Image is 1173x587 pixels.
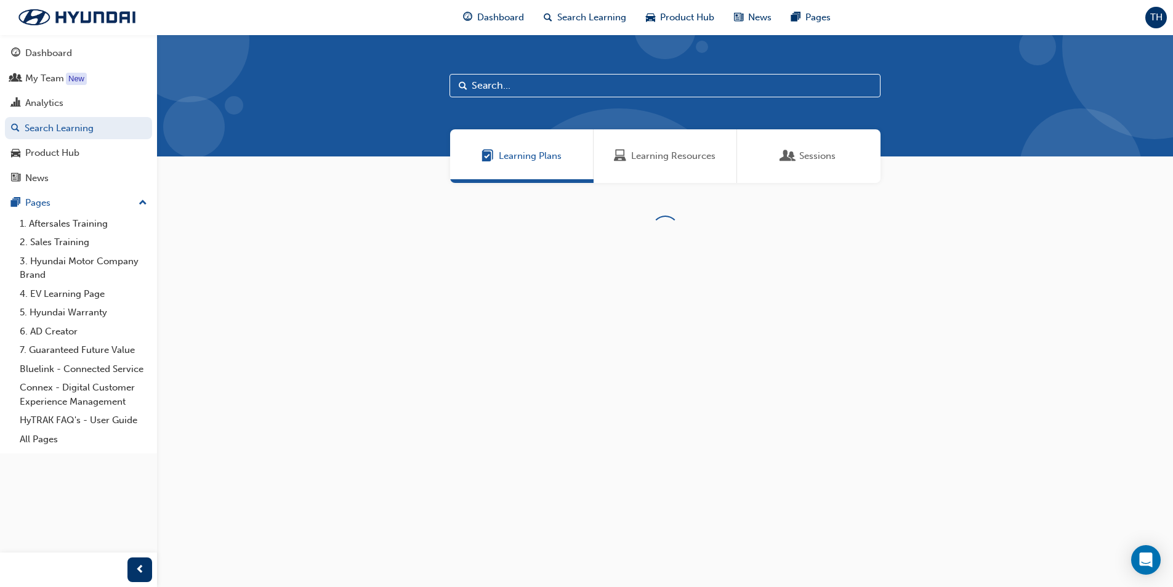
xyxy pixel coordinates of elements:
a: My Team [5,67,152,90]
a: 6. AD Creator [15,322,152,341]
a: All Pages [15,430,152,449]
a: Bluelink - Connected Service [15,360,152,379]
span: news-icon [11,173,20,184]
a: News [5,167,152,190]
div: My Team [25,71,64,86]
a: 4. EV Learning Page [15,285,152,304]
span: car-icon [646,10,655,25]
div: Pages [25,196,50,210]
span: search-icon [544,10,552,25]
a: Search Learning [5,117,152,140]
button: Pages [5,192,152,214]
button: DashboardMy TeamAnalyticsSearch LearningProduct HubNews [5,39,152,192]
a: search-iconSearch Learning [534,5,636,30]
span: pages-icon [791,10,800,25]
span: News [748,10,772,25]
span: chart-icon [11,98,20,109]
span: Learning Plans [499,149,562,163]
span: car-icon [11,148,20,159]
img: Trak [6,4,148,30]
div: Analytics [25,96,63,110]
a: Product Hub [5,142,152,164]
div: Open Intercom Messenger [1131,545,1161,575]
a: 5. Hyundai Warranty [15,303,152,322]
span: Sessions [782,149,794,163]
div: Dashboard [25,46,72,60]
span: people-icon [11,73,20,84]
a: 2. Sales Training [15,233,152,252]
a: Connex - Digital Customer Experience Management [15,378,152,411]
a: SessionsSessions [737,129,881,183]
input: Search... [449,74,881,97]
span: Search Learning [557,10,626,25]
a: guage-iconDashboard [453,5,534,30]
span: guage-icon [11,48,20,59]
span: Pages [805,10,831,25]
span: Learning Plans [482,149,494,163]
a: HyTRAK FAQ's - User Guide [15,411,152,430]
span: prev-icon [135,562,145,578]
span: up-icon [139,195,147,211]
a: Learning PlansLearning Plans [450,129,594,183]
div: Product Hub [25,146,79,160]
span: Learning Resources [631,149,715,163]
span: Dashboard [477,10,524,25]
a: Analytics [5,92,152,115]
span: guage-icon [463,10,472,25]
a: car-iconProduct Hub [636,5,724,30]
span: Product Hub [660,10,714,25]
a: 3. Hyundai Motor Company Brand [15,252,152,285]
span: search-icon [11,123,20,134]
button: TH [1145,7,1167,28]
span: news-icon [734,10,743,25]
span: TH [1150,10,1163,25]
div: News [25,171,49,185]
div: Tooltip anchor [66,73,87,85]
a: news-iconNews [724,5,781,30]
span: Learning Resources [614,149,626,163]
a: 1. Aftersales Training [15,214,152,233]
a: 7. Guaranteed Future Value [15,341,152,360]
a: Learning ResourcesLearning Resources [594,129,737,183]
span: Sessions [799,149,836,163]
span: pages-icon [11,198,20,209]
a: Dashboard [5,42,152,65]
span: Search [459,79,467,93]
a: pages-iconPages [781,5,840,30]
